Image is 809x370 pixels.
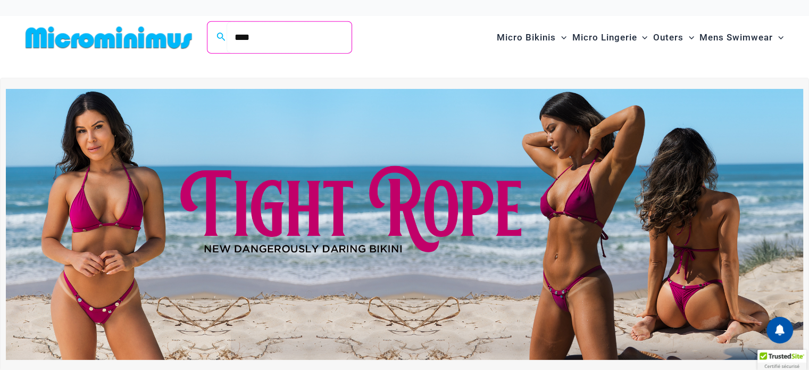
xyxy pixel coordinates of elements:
span: Micro Bikinis [497,24,556,51]
input: Search Submit [227,22,352,53]
span: Micro Lingerie [572,24,637,51]
a: Search icon link [216,31,226,44]
a: Micro LingerieMenu ToggleMenu Toggle [569,21,650,54]
div: TrustedSite Certified [757,350,806,370]
a: Micro BikinisMenu ToggleMenu Toggle [494,21,569,54]
nav: Site Navigation [493,20,788,55]
img: MM SHOP LOGO FLAT [21,26,196,50]
span: Menu Toggle [637,24,647,51]
span: Menu Toggle [773,24,783,51]
span: Outers [653,24,683,51]
a: OutersMenu ToggleMenu Toggle [650,21,697,54]
span: Mens Swimwear [699,24,773,51]
span: Menu Toggle [556,24,566,51]
span: Menu Toggle [683,24,694,51]
img: Tight Rope Pink Bikini [6,89,803,360]
a: Mens SwimwearMenu ToggleMenu Toggle [697,21,786,54]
